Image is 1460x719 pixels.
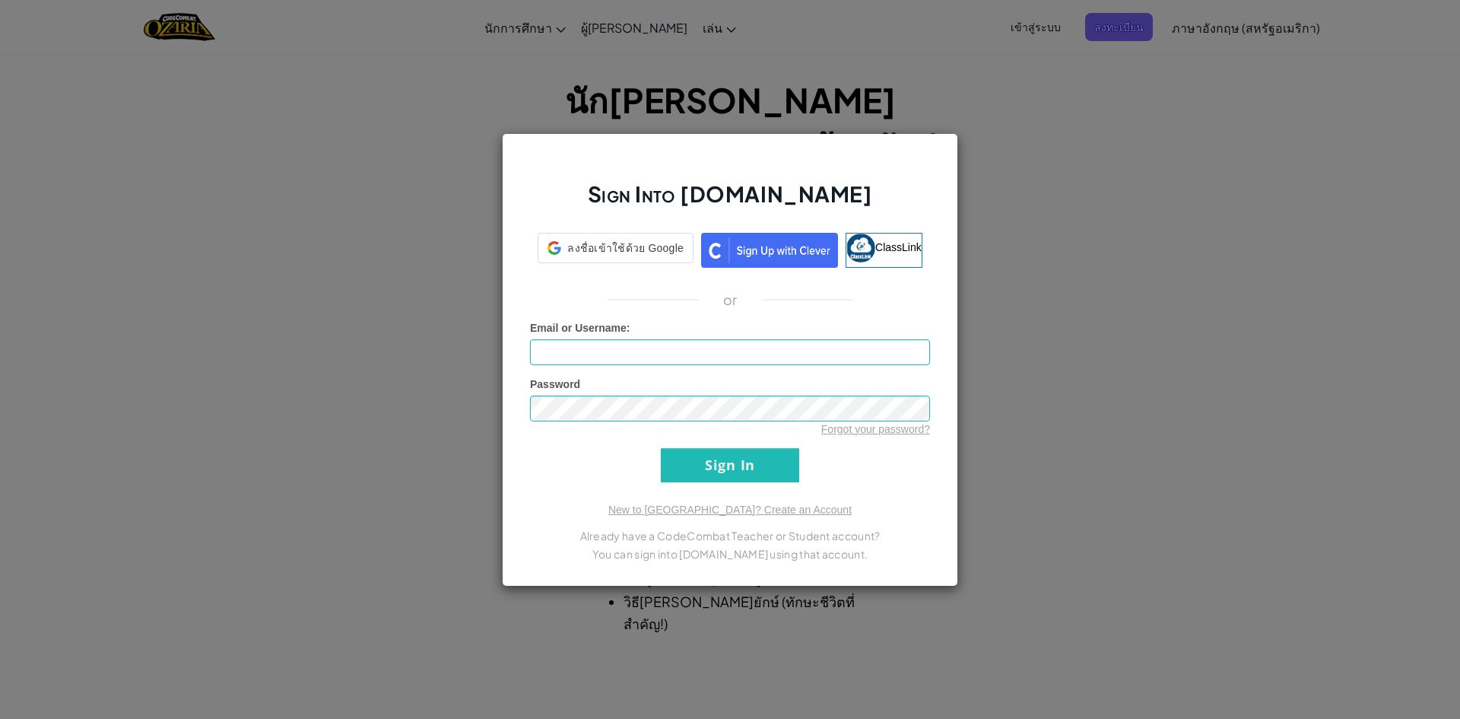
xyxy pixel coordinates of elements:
[608,504,852,516] a: New to [GEOGRAPHIC_DATA]? Create an Account
[530,545,930,563] p: You can sign into [DOMAIN_NAME] using that account.
[530,320,630,336] label: :
[875,240,922,253] span: ClassLink
[701,233,838,268] img: clever_sso_button@2x.png
[530,378,580,390] span: Password
[567,240,684,256] span: ลงชื่อเข้าใช้ด้วย Google
[821,423,930,435] a: Forgot your password?
[530,180,930,224] h2: Sign Into [DOMAIN_NAME]
[661,448,799,482] input: Sign In
[538,233,693,263] div: ลงชื่อเข้าใช้ด้วย Google
[538,233,693,268] a: ลงชื่อเข้าใช้ด้วย Google
[723,291,738,309] p: or
[846,234,875,262] img: classlink-logo-small.png
[530,322,627,334] span: Email or Username
[530,527,930,545] p: Already have a CodeCombat Teacher or Student account?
